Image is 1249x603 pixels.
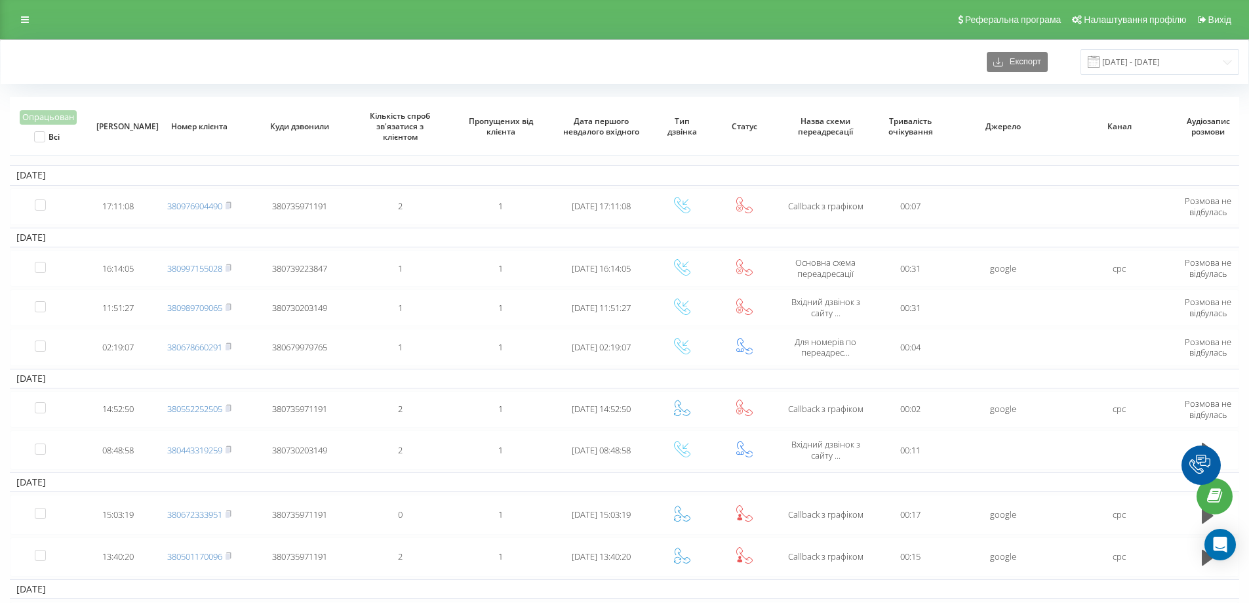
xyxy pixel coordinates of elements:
[272,262,327,274] span: 380739223847
[775,188,875,225] td: Callback з графіком
[957,121,1050,132] span: Джерело
[1185,257,1231,280] span: Розмова не відбулась
[572,403,631,415] span: [DATE] 14:52:50
[167,403,222,415] a: 380552252505
[272,551,327,562] span: 380735971191
[775,391,875,428] td: Callback з графіком
[876,430,945,470] td: 00:11
[795,336,856,359] span: Для номерів по переадрес...
[1185,336,1231,359] span: Розмова не відбулась
[885,116,936,136] span: Тривалість очікування
[167,444,222,456] a: 380443319259
[1003,57,1041,67] span: Експорт
[96,121,140,132] span: [PERSON_NAME]
[398,403,403,415] span: 2
[272,444,327,456] span: 380730203149
[1185,296,1231,319] span: Розмова не відбулась
[498,509,503,520] span: 1
[876,537,945,577] td: 00:15
[876,289,945,326] td: 00:31
[572,200,631,212] span: [DATE] 17:11:08
[167,262,222,274] a: 380997155028
[87,537,149,577] td: 13:40:20
[572,444,631,456] span: [DATE] 08:48:58
[167,302,222,314] a: 380989709065
[462,116,540,136] span: Пропущених від клієнта
[498,444,503,456] span: 1
[876,329,945,365] td: 00:04
[987,52,1048,72] button: Експорт
[965,14,1061,25] span: Реферальна програма
[945,250,1061,287] td: google
[361,111,440,142] span: Кількість спроб зв'язатися з клієнтом
[398,262,403,274] span: 1
[1061,495,1178,534] td: cpc
[272,200,327,212] span: 380735971191
[945,495,1061,534] td: google
[572,341,631,353] span: [DATE] 02:19:07
[87,289,149,326] td: 11:51:27
[1204,529,1236,560] div: Open Intercom Messenger
[1186,116,1230,136] span: Аудіозапис розмови
[10,369,1239,388] td: [DATE]
[10,472,1239,492] td: [DATE]
[775,250,875,287] td: Основна схема переадресації
[10,228,1239,247] td: [DATE]
[272,509,327,520] span: 380735971191
[660,116,704,136] span: Тип дзвінка
[272,302,327,314] span: 380730203149
[87,430,149,470] td: 08:48:58
[1061,537,1178,577] td: cpc
[87,495,149,534] td: 15:03:19
[775,537,875,577] td: Callback з графіком
[498,262,503,274] span: 1
[1208,14,1231,25] span: Вихід
[572,302,631,314] span: [DATE] 11:51:27
[1185,398,1231,421] span: Розмова не відбулась
[167,341,222,353] a: 380678660291
[87,391,149,428] td: 14:52:50
[34,131,60,142] label: Всі
[791,296,860,319] span: Вхідний дзвінок з сайту ...
[876,250,945,287] td: 00:31
[272,403,327,415] span: 380735971191
[498,551,503,562] span: 1
[1073,121,1166,132] span: Канал
[498,200,503,212] span: 1
[876,188,945,225] td: 00:07
[1061,391,1178,428] td: cpc
[167,200,222,212] a: 380976904490
[498,302,503,314] span: 1
[562,116,641,136] span: Дата першого невдалого вхідного
[398,444,403,456] span: 2
[876,495,945,534] td: 00:17
[398,551,403,562] span: 2
[786,116,865,136] span: Назва схеми переадресації
[167,551,222,562] a: 380501170096
[876,391,945,428] td: 00:02
[498,403,503,415] span: 1
[572,551,631,562] span: [DATE] 13:40:20
[87,329,149,365] td: 02:19:07
[498,341,503,353] span: 1
[160,121,239,132] span: Номер клієнта
[945,537,1061,577] td: google
[272,341,327,353] span: 380679979765
[723,121,766,132] span: Статус
[398,341,403,353] span: 1
[775,495,875,534] td: Callback з графіком
[398,509,403,520] span: 0
[260,121,339,132] span: Куди дзвонили
[572,262,631,274] span: [DATE] 16:14:05
[10,165,1239,185] td: [DATE]
[945,391,1061,428] td: google
[87,250,149,287] td: 16:14:05
[10,579,1239,599] td: [DATE]
[1061,250,1178,287] td: cpc
[572,509,631,520] span: [DATE] 15:03:19
[791,438,860,461] span: Вхідний дзвінок з сайту ...
[1084,14,1186,25] span: Налаштування профілю
[167,509,222,520] a: 380672333951
[1185,195,1231,218] span: Розмова не відбулась
[398,302,403,314] span: 1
